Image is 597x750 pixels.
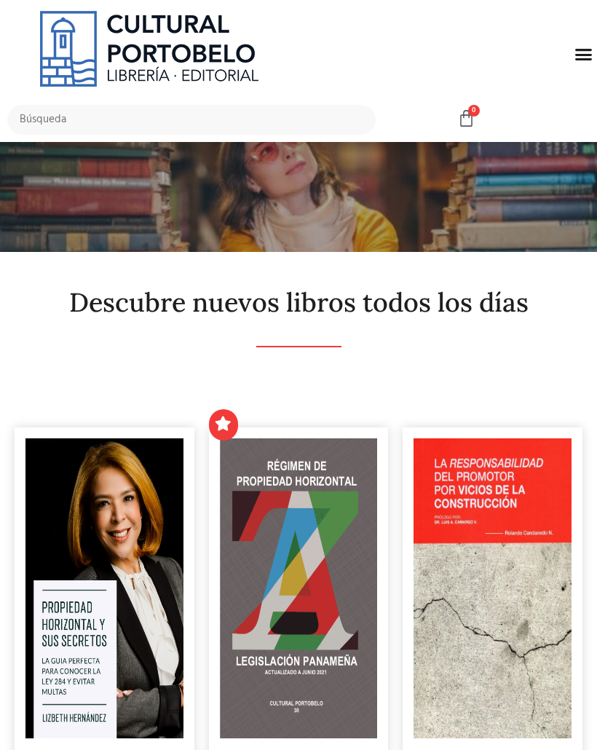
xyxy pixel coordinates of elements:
a: 0 [457,109,475,129]
img: LP-030_PROPIEDAD_HORIZONTAL-2.png [220,438,378,738]
img: img20231003_15583077 [414,438,572,738]
img: AAFF-TRZ-Portada Lizbeth-11 abr 24-01 [25,438,183,738]
span: 0 [468,105,480,117]
h2: Descubre nuevos libros todos los días [15,288,582,317]
input: Búsqueda [7,105,376,135]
